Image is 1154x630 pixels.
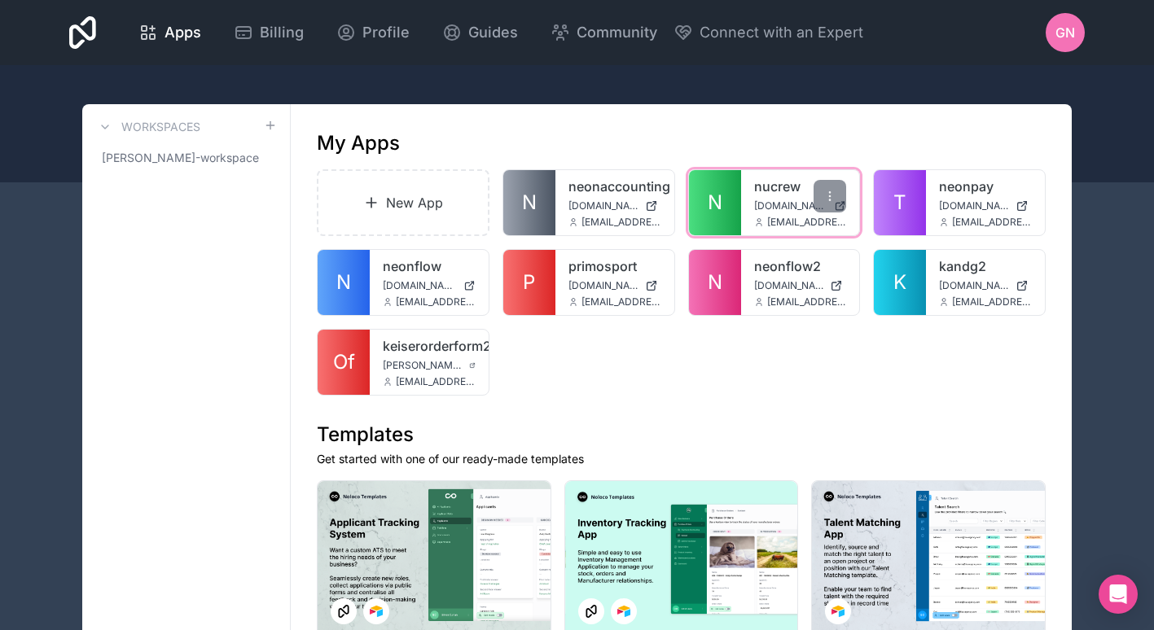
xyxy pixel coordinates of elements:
a: N [503,170,555,235]
a: N [318,250,370,315]
img: Airtable Logo [831,605,845,618]
span: [DOMAIN_NAME] [939,279,1009,292]
span: [DOMAIN_NAME] [939,199,1009,212]
a: P [503,250,555,315]
a: [DOMAIN_NAME] [568,279,661,292]
span: K [893,269,906,295]
a: neonpay [939,177,1032,196]
a: [DOMAIN_NAME] [568,199,661,212]
span: [EMAIL_ADDRESS][DOMAIN_NAME] [767,295,847,308]
span: [EMAIL_ADDRESS][DOMAIN_NAME] [952,216,1032,229]
span: [EMAIL_ADDRESS][DOMAIN_NAME] [396,295,476,308]
a: [DOMAIN_NAME] [754,199,847,212]
span: [EMAIL_ADDRESS][DOMAIN_NAME] [952,295,1032,308]
span: T [893,190,906,216]
span: N [708,269,722,295]
span: Connect with an Expert [700,21,863,44]
a: [DOMAIN_NAME] [939,199,1032,212]
a: Workspaces [95,117,200,137]
a: T [874,170,926,235]
a: neonaccounting [568,177,661,196]
a: nucrew [754,177,847,196]
span: Apps [165,21,201,44]
a: K [874,250,926,315]
span: [PERSON_NAME][DOMAIN_NAME] [383,359,463,372]
div: Open Intercom Messenger [1099,575,1138,614]
a: [DOMAIN_NAME] [754,279,847,292]
span: P [523,269,535,295]
span: [DOMAIN_NAME] [754,279,824,292]
span: Profile [362,21,410,44]
h1: Templates [317,422,1046,448]
a: New App [317,169,489,236]
span: [DOMAIN_NAME] [754,199,828,212]
span: [EMAIL_ADDRESS][DOMAIN_NAME] [581,295,661,308]
a: Community [538,15,670,50]
a: Of [318,330,370,395]
a: [DOMAIN_NAME] [939,279,1032,292]
span: N [708,190,722,216]
a: Guides [429,15,531,50]
span: Community [577,21,657,44]
span: N [336,269,351,295]
span: [DOMAIN_NAME] [383,279,457,292]
a: [DOMAIN_NAME] [383,279,476,292]
h3: Workspaces [121,119,200,135]
a: neonflow [383,256,476,276]
span: [DOMAIN_NAME] [568,279,638,292]
p: Get started with one of our ready-made templates [317,451,1046,467]
span: [PERSON_NAME]-workspace [102,150,259,166]
a: kandg2 [939,256,1032,276]
img: Airtable Logo [617,605,630,618]
a: neonflow2 [754,256,847,276]
a: primosport [568,256,661,276]
a: keiserorderform2 [383,336,476,356]
a: Profile [323,15,423,50]
a: N [689,170,741,235]
a: Billing [221,15,317,50]
button: Connect with an Expert [674,21,863,44]
span: Of [333,349,355,375]
span: GN [1055,23,1075,42]
span: [EMAIL_ADDRESS][DOMAIN_NAME] [396,375,476,388]
a: [PERSON_NAME]-workspace [95,143,277,173]
span: Guides [468,21,518,44]
a: N [689,250,741,315]
span: [EMAIL_ADDRESS][DOMAIN_NAME] [767,216,847,229]
a: [PERSON_NAME][DOMAIN_NAME] [383,359,476,372]
span: Billing [260,21,304,44]
img: Airtable Logo [370,605,383,618]
span: [EMAIL_ADDRESS][DOMAIN_NAME] [581,216,661,229]
span: [DOMAIN_NAME] [568,199,638,212]
span: N [522,190,537,216]
h1: My Apps [317,130,400,156]
a: Apps [125,15,214,50]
